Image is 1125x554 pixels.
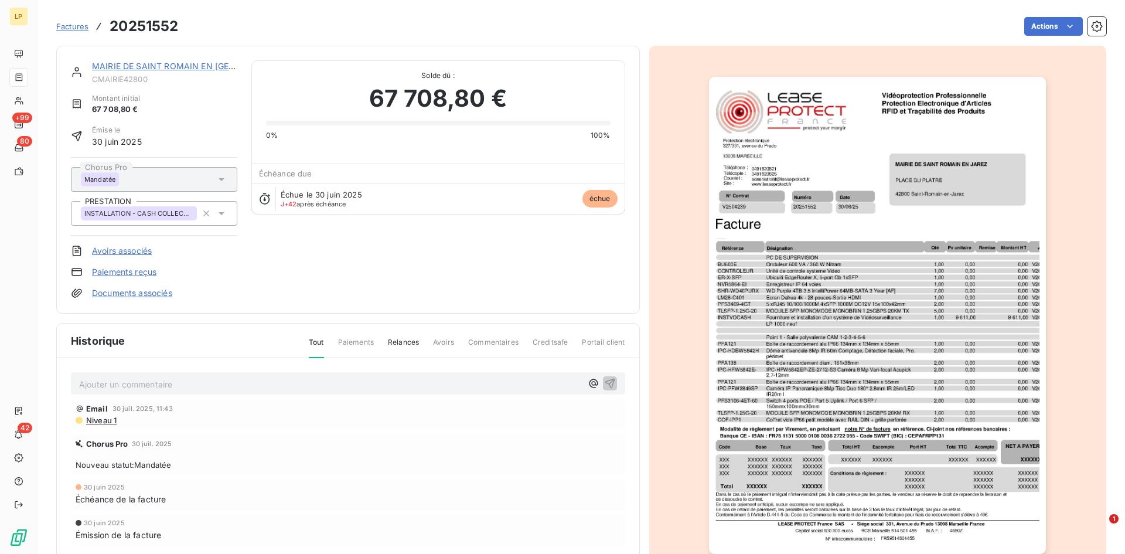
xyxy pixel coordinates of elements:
[309,337,324,358] span: Tout
[259,169,312,178] span: Échéance due
[338,337,374,357] span: Paiements
[369,81,507,116] span: 67 708,80 €
[468,337,519,357] span: Commentaires
[132,440,172,447] span: 30 juil. 2025
[591,130,611,141] span: 100%
[76,493,166,505] span: Échéance de la facture
[18,423,32,433] span: 42
[92,245,152,257] a: Avoirs associés
[9,138,28,157] a: 80
[92,74,237,84] span: CMAIRIE42800
[92,135,142,148] span: 30 juin 2025
[12,113,32,123] span: +99
[92,266,156,278] a: Paiements reçus
[92,104,140,115] span: 67 708,80 €
[86,404,108,413] span: Email
[1024,17,1083,36] button: Actions
[266,130,278,141] span: 0%
[92,287,172,299] a: Documents associés
[112,405,173,412] span: 30 juil. 2025, 11:43
[84,519,125,526] span: 30 juin 2025
[1109,514,1119,524] span: 1
[86,439,128,448] span: Chorus Pro
[1085,514,1113,542] iframe: Intercom live chat
[9,7,28,26] div: LP
[110,16,178,37] h3: 20251552
[266,70,611,81] span: Solde dû :
[388,337,419,357] span: Relances
[84,210,193,217] span: INSTALLATION - CASH COLLECTIVITE
[76,460,621,470] span: Nouveau statut : Mandatée
[281,190,362,199] span: Échue le 30 juin 2025
[582,337,625,357] span: Portail client
[92,61,300,71] a: MAIRIE DE SAINT ROMAIN EN [GEOGRAPHIC_DATA]
[709,77,1046,554] img: invoice_thumbnail
[92,125,142,135] span: Émise le
[84,484,125,491] span: 30 juin 2025
[92,93,140,104] span: Montant initial
[433,337,454,357] span: Avoirs
[281,200,346,208] span: après échéance
[9,115,28,134] a: +99
[85,416,117,425] span: Niveau 1
[17,136,32,147] span: 80
[533,337,568,357] span: Creditsafe
[9,528,28,547] img: Logo LeanPay
[582,190,618,208] span: échue
[71,333,125,349] span: Historique
[76,529,161,541] span: Émission de la facture
[281,200,297,208] span: J+42
[84,176,115,183] span: Mandatée
[56,22,88,31] span: Factures
[56,21,88,32] a: Factures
